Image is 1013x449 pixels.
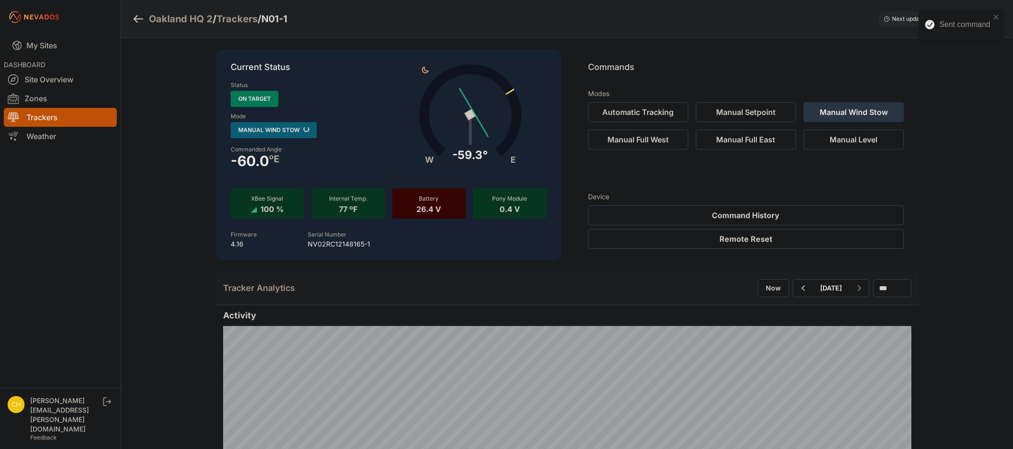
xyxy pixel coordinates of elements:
[813,280,849,297] button: [DATE]
[4,70,117,89] a: Site Overview
[993,13,1000,21] button: close
[500,202,520,214] span: 0.4 V
[231,91,278,107] span: On Target
[696,102,796,122] button: Manual Setpoint
[4,34,117,57] a: My Sites
[492,195,527,202] span: Pony Module
[4,61,45,69] span: DASHBOARD
[892,15,931,22] span: Next update in
[308,231,346,238] label: Serial Number
[588,205,904,225] button: Command History
[804,102,904,122] button: Manual Wind Stow
[231,231,257,238] label: Firmware
[216,12,258,26] a: Trackers
[8,9,61,25] img: Nevados
[231,81,248,89] label: Status
[261,12,287,26] h3: N01-1
[231,122,317,138] span: Manual Wind Stow
[149,12,213,26] a: Oakland HQ 2
[939,19,990,30] div: Sent command
[758,279,789,297] button: Now
[588,192,904,202] h3: Device
[132,7,287,31] nav: Breadcrumb
[260,202,284,214] span: 100 %
[8,396,25,413] img: chris.young@nevados.solar
[308,239,370,249] p: NV02RC12148165-1
[696,130,796,150] button: Manual Full East
[258,12,261,26] span: /
[231,239,257,249] p: 4.16
[231,155,269,167] span: -60.0
[231,113,246,120] label: Mode
[588,229,904,249] button: Remote Reset
[588,102,688,122] button: Automatic Tracking
[588,61,904,81] p: Commands
[4,89,117,108] a: Zones
[303,126,309,132] div: loading
[223,282,295,295] h2: Tracker Analytics
[223,309,911,322] h2: Activity
[4,127,117,146] a: Weather
[269,155,279,163] span: º E
[30,434,57,441] a: Feedback
[231,61,546,81] p: Current Status
[419,195,439,202] span: Battery
[213,12,216,26] span: /
[30,396,101,434] div: [PERSON_NAME][EMAIL_ADDRESS][PERSON_NAME][DOMAIN_NAME]
[416,202,441,214] span: 26.4 V
[251,195,283,202] span: XBee Signal
[588,89,609,98] h3: Modes
[231,146,383,153] label: Commanded Angle
[804,130,904,150] button: Manual Level
[452,148,488,163] div: -59.3°
[4,108,117,127] a: Trackers
[588,130,688,150] button: Manual Full West
[329,195,367,202] span: Internal Temp.
[339,202,357,214] span: 77 ºF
